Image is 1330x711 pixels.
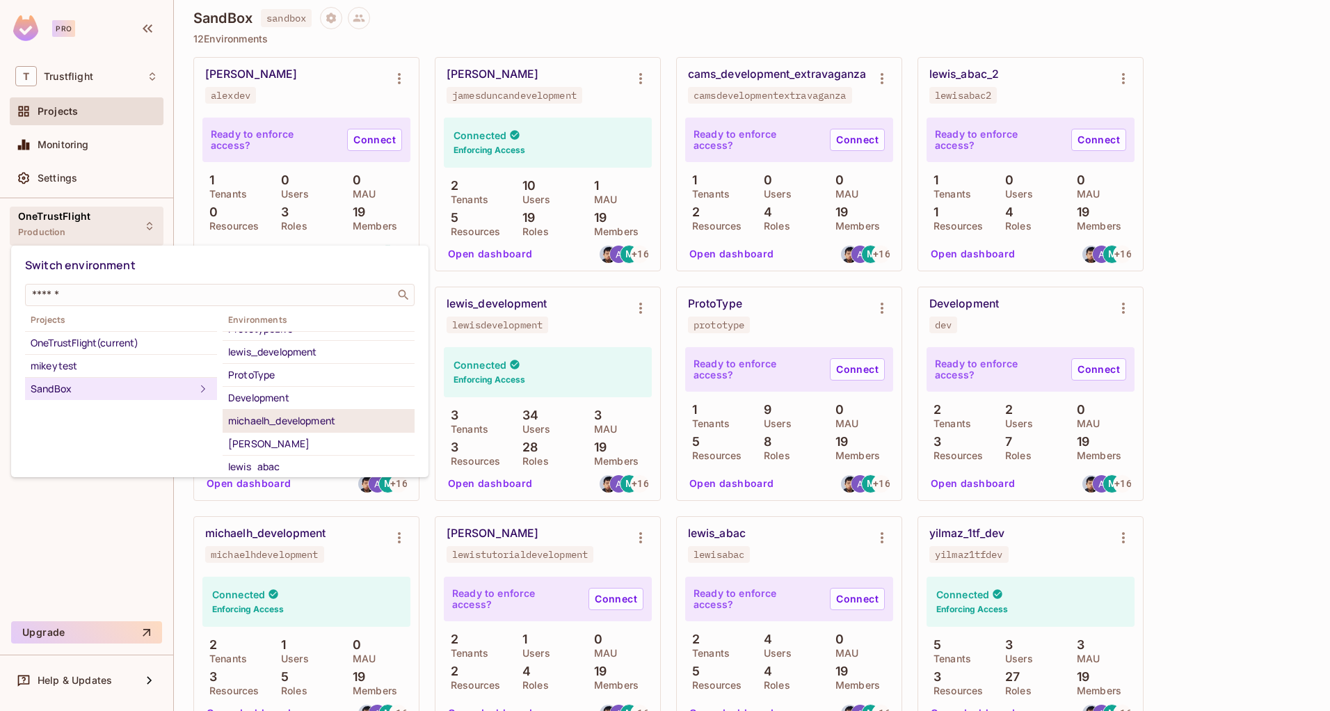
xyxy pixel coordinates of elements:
[228,413,409,429] div: michaelh_development
[25,314,217,326] span: Projects
[228,458,409,475] div: lewis_abac
[31,335,211,351] div: OneTrustFlight (current)
[223,314,415,326] span: Environments
[31,381,195,397] div: SandBox
[228,390,409,406] div: Development
[228,344,409,360] div: lewis_development
[25,257,136,273] span: Switch environment
[228,436,409,452] div: [PERSON_NAME]
[31,358,211,374] div: mikeytest
[228,367,409,383] div: ProtoType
